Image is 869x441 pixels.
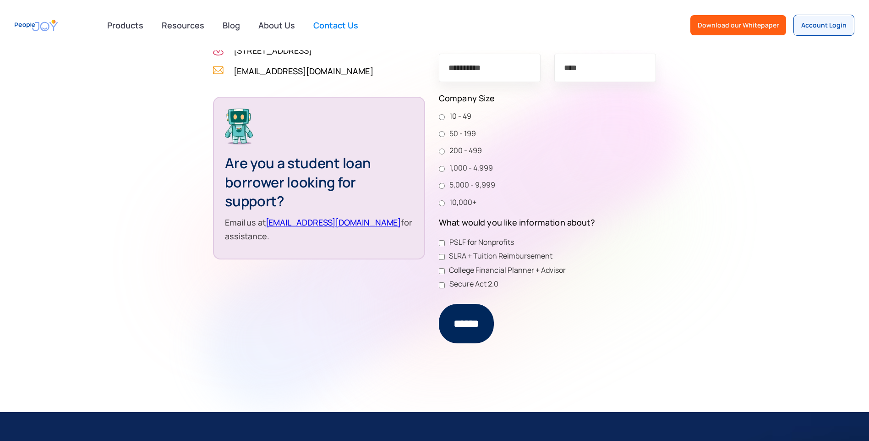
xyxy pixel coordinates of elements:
input: Secure Act 2.0 [439,282,445,288]
a: Contact Us [308,15,364,35]
span: SLRA + Tuition Reimbursement [445,250,552,262]
span: 50 - 199 [445,128,476,140]
label: Company Size [439,91,656,105]
a: [EMAIL_ADDRESS][DOMAIN_NAME] [234,64,373,78]
input: SLRA + Tuition Reimbursement [439,254,445,260]
input: 10 - 49 [439,114,445,120]
label: What would you like information about? [439,215,656,229]
p: Email us at for assistance. [225,215,413,243]
input: 5,000 - 9,999 [439,183,445,189]
span: Secure Act 2.0 [445,278,498,290]
span: 200 - 499 [445,145,482,157]
input: 200 - 499 [439,149,445,154]
span: 1,000 - 4,999 [445,162,493,174]
input: PSLF for Nonprofits [439,240,445,246]
a: About Us [253,15,301,35]
img: Icon [213,64,224,76]
input: 10,000+ [439,200,445,206]
div: Download our Whitepaper [698,21,779,30]
h3: Are you a student loan borrower looking for support? [225,154,413,211]
a: home [15,15,58,36]
a: [EMAIL_ADDRESS][DOMAIN_NAME] [266,217,401,228]
span: 10,000+ [445,197,476,209]
input: College Financial Planner + Advisor [439,268,445,274]
span: 10 - 49 [445,110,471,122]
span: PSLF for Nonprofits [449,237,514,248]
a: Blog [217,15,246,35]
input: 1,000 - 4,999 [439,166,445,172]
a: Download our Whitepaper [690,15,786,35]
a: Resources [156,15,210,35]
a: Account Login [793,15,854,36]
div: Products [102,16,149,34]
span: 5,000 - 9,999 [445,179,495,191]
span: College Financial Planner + Advisor [445,265,566,276]
input: 50 - 199 [439,131,445,137]
div: Account Login [801,21,847,30]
